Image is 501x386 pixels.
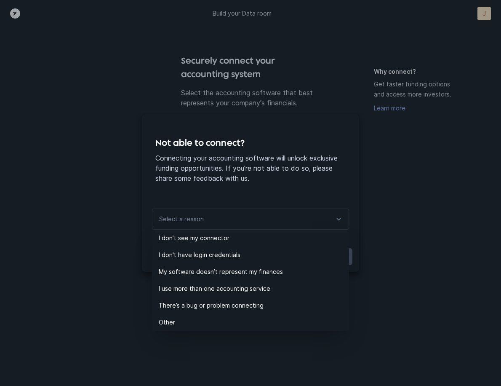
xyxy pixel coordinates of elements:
button: Back to connect [149,248,209,265]
p: I use more than one accounting service [159,284,349,294]
p: There’s a bug or problem connecting [159,300,349,311]
h4: Not able to connect? [155,136,346,150]
p: I don't have login credentials [159,250,349,260]
p: Connecting your accounting software will unlock exclusive funding opportunities. If you're not ab... [155,153,346,183]
p: Other [159,317,349,327]
p: My software doesn’t represent my finances [159,267,349,277]
p: Select a reason [159,214,204,224]
p: I don’t see my connector [159,233,349,243]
